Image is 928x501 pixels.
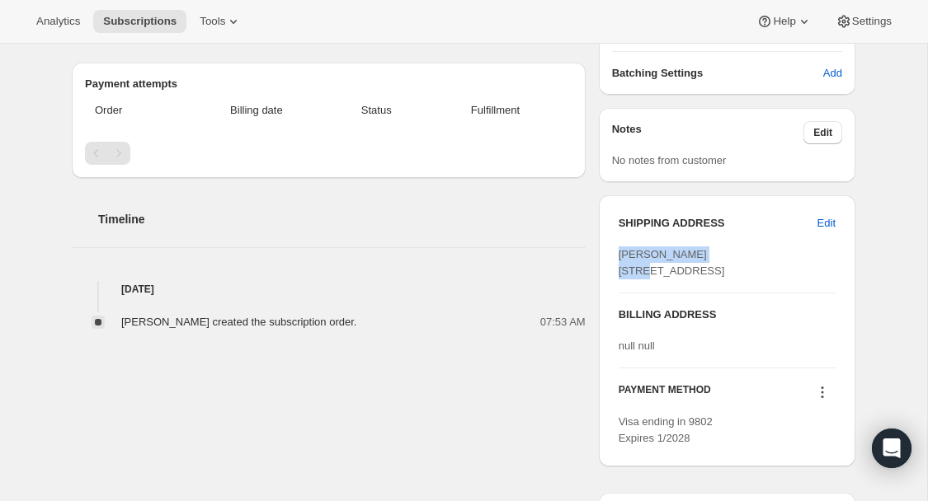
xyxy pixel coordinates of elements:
span: Billing date [189,102,325,119]
span: Status [334,102,418,119]
span: Add [823,65,842,82]
button: Tools [190,10,252,33]
h2: Timeline [98,211,586,227]
span: No notes from customer [612,154,727,166]
th: Order [85,92,184,129]
button: Settings [826,10,902,33]
span: Help [773,15,795,28]
nav: Pagination [85,142,572,165]
span: Settings [852,15,892,28]
span: null null [619,339,655,352]
span: Edit [813,126,832,139]
span: Visa ending in 9802 Expires 1/2028 [619,415,713,444]
h3: SHIPPING ADDRESS [619,215,817,232]
span: Edit [817,215,836,232]
button: Help [747,10,822,33]
h3: PAYMENT METHOD [619,383,711,405]
h2: Payment attempts [85,76,572,92]
button: Subscriptions [93,10,186,33]
button: Edit [808,210,846,236]
button: Analytics [26,10,90,33]
button: Add [813,60,852,87]
div: Open Intercom Messenger [872,428,912,468]
span: Subscriptions [103,15,177,28]
span: Analytics [36,15,80,28]
span: Fulfillment [428,102,562,119]
h4: [DATE] [72,281,586,297]
span: 07:53 AM [540,314,586,330]
span: Tools [200,15,225,28]
h3: Notes [612,121,804,144]
span: [PERSON_NAME] [STREET_ADDRESS] [619,248,725,277]
h3: BILLING ADDRESS [619,307,836,323]
span: [PERSON_NAME] created the subscription order. [121,316,356,328]
h6: Batching Settings [612,65,823,82]
button: Edit [803,121,842,144]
